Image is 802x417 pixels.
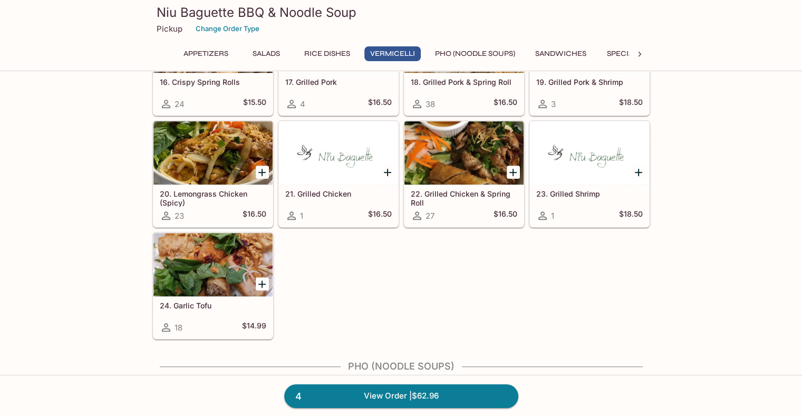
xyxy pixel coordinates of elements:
h5: $18.50 [619,98,643,110]
h3: Niu Baguette BBQ & Noodle Soup [157,4,646,21]
button: Pho (Noodle Soups) [429,46,521,61]
h5: 20. Lemongrass Chicken (Spicy) [160,189,266,207]
span: 4 [300,99,305,109]
span: 24 [175,99,185,109]
span: 3 [551,99,556,109]
h5: 22. Grilled Chicken & Spring Roll [411,189,517,207]
span: 27 [426,211,434,221]
h5: $16.50 [368,209,392,222]
button: Add 20. Lemongrass Chicken (Spicy) [256,166,269,179]
a: 24. Garlic Tofu18$14.99 [153,232,273,339]
div: 18. Grilled Pork & Spring Roll [404,9,524,73]
button: Add 21. Grilled Chicken [381,166,394,179]
a: 23. Grilled Shrimp1$18.50 [529,121,650,227]
button: Specials [601,46,648,61]
span: 1 [551,211,554,221]
div: 23. Grilled Shrimp [530,121,649,185]
h5: 24. Garlic Tofu [160,301,266,310]
h5: $16.50 [494,209,517,222]
a: 22. Grilled Chicken & Spring Roll27$16.50 [404,121,524,227]
button: Salads [243,46,290,61]
h5: 23. Grilled Shrimp [536,189,643,198]
div: 22. Grilled Chicken & Spring Roll [404,121,524,185]
span: 38 [426,99,435,109]
span: 4 [289,389,308,404]
p: Pickup [157,24,182,34]
div: 20. Lemongrass Chicken (Spicy) [153,121,273,185]
button: Rice Dishes [298,46,356,61]
span: 23 [175,211,184,221]
h4: Pho (Noodle Soups) [152,361,650,372]
div: 19. Grilled Pork & Shrimp [530,9,649,73]
span: 18 [175,323,182,333]
a: 21. Grilled Chicken1$16.50 [278,121,399,227]
h5: 19. Grilled Pork & Shrimp [536,77,643,86]
div: 21. Grilled Chicken [279,121,398,185]
h5: $14.99 [242,321,266,334]
h5: 17. Grilled Pork [285,77,392,86]
button: Sandwiches [529,46,592,61]
button: Appetizers [178,46,234,61]
h5: $18.50 [619,209,643,222]
h5: 21. Grilled Chicken [285,189,392,198]
div: 24. Garlic Tofu [153,233,273,296]
a: 4View Order |$62.96 [284,384,518,408]
h5: $16.50 [368,98,392,110]
span: 1 [300,211,303,221]
h5: 16. Crispy Spring Rolls [160,77,266,86]
button: Add 24. Garlic Tofu [256,277,269,290]
a: 20. Lemongrass Chicken (Spicy)23$16.50 [153,121,273,227]
div: 16. Crispy Spring Rolls [153,9,273,73]
h5: $16.50 [243,209,266,222]
button: Add 22. Grilled Chicken & Spring Roll [507,166,520,179]
div: 17. Grilled Pork [279,9,398,73]
h5: $16.50 [494,98,517,110]
h5: $15.50 [243,98,266,110]
h5: 18. Grilled Pork & Spring Roll [411,77,517,86]
button: Vermicelli [364,46,421,61]
button: Change Order Type [191,21,264,37]
button: Add 23. Grilled Shrimp [632,166,645,179]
